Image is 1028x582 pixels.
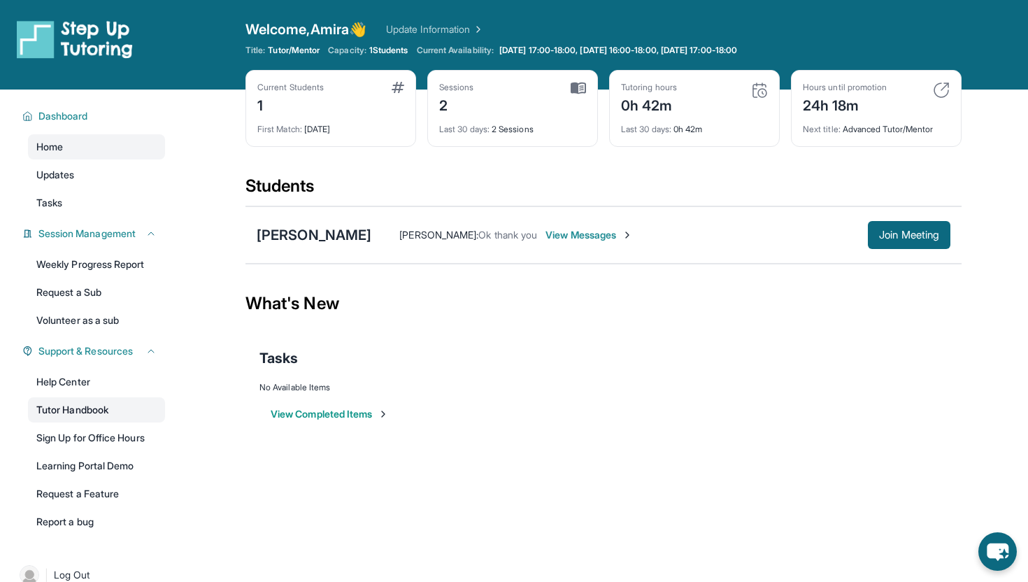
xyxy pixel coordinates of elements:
[399,229,478,241] span: [PERSON_NAME] :
[28,509,165,534] a: Report a bug
[751,82,768,99] img: card
[28,397,165,423] a: Tutor Handbook
[28,134,165,159] a: Home
[54,568,90,582] span: Log Out
[392,82,404,93] img: card
[978,532,1017,571] button: chat-button
[803,124,841,134] span: Next title :
[245,20,366,39] span: Welcome, Amira 👋
[245,175,962,206] div: Students
[33,344,157,358] button: Support & Resources
[621,93,677,115] div: 0h 42m
[621,124,671,134] span: Last 30 days :
[36,196,62,210] span: Tasks
[328,45,366,56] span: Capacity:
[28,190,165,215] a: Tasks
[369,45,408,56] span: 1 Students
[803,82,887,93] div: Hours until promotion
[257,82,324,93] div: Current Students
[28,369,165,395] a: Help Center
[36,168,75,182] span: Updates
[933,82,950,99] img: card
[38,109,88,123] span: Dashboard
[497,45,740,56] a: [DATE] 17:00-18:00, [DATE] 16:00-18:00, [DATE] 17:00-18:00
[17,20,133,59] img: logo
[499,45,737,56] span: [DATE] 17:00-18:00, [DATE] 16:00-18:00, [DATE] 17:00-18:00
[28,308,165,333] a: Volunteer as a sub
[33,109,157,123] button: Dashboard
[879,231,939,239] span: Join Meeting
[245,45,265,56] span: Title:
[36,140,63,154] span: Home
[621,115,768,135] div: 0h 42m
[259,348,298,368] span: Tasks
[386,22,484,36] a: Update Information
[439,93,474,115] div: 2
[257,93,324,115] div: 1
[28,162,165,187] a: Updates
[803,93,887,115] div: 24h 18m
[868,221,950,249] button: Join Meeting
[470,22,484,36] img: Chevron Right
[478,229,537,241] span: Ok thank you
[571,82,586,94] img: card
[545,228,633,242] span: View Messages
[28,280,165,305] a: Request a Sub
[38,344,133,358] span: Support & Resources
[28,425,165,450] a: Sign Up for Office Hours
[257,115,404,135] div: [DATE]
[271,407,389,421] button: View Completed Items
[417,45,494,56] span: Current Availability:
[257,225,371,245] div: [PERSON_NAME]
[621,82,677,93] div: Tutoring hours
[38,227,136,241] span: Session Management
[245,273,962,334] div: What's New
[28,252,165,277] a: Weekly Progress Report
[257,124,302,134] span: First Match :
[28,453,165,478] a: Learning Portal Demo
[622,229,633,241] img: Chevron-Right
[439,82,474,93] div: Sessions
[28,481,165,506] a: Request a Feature
[439,124,490,134] span: Last 30 days :
[33,227,157,241] button: Session Management
[259,382,948,393] div: No Available Items
[803,115,950,135] div: Advanced Tutor/Mentor
[268,45,320,56] span: Tutor/Mentor
[439,115,586,135] div: 2 Sessions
